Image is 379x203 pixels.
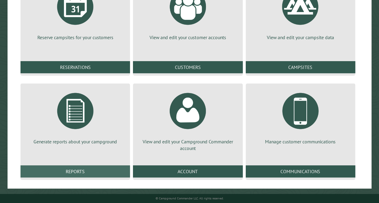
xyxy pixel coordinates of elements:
[253,88,348,145] a: Manage customer communications
[140,34,235,41] p: View and edit your customer accounts
[21,165,130,177] a: Reports
[140,138,235,152] p: View and edit your Campground Commander account
[140,88,235,152] a: View and edit your Campground Commander account
[246,165,355,177] a: Communications
[28,138,123,145] p: Generate reports about your campground
[253,34,348,41] p: View and edit your campsite data
[133,61,242,73] a: Customers
[156,196,224,200] small: © Campground Commander LLC. All rights reserved.
[253,138,348,145] p: Manage customer communications
[133,165,242,177] a: Account
[246,61,355,73] a: Campsites
[28,88,123,145] a: Generate reports about your campground
[21,61,130,73] a: Reservations
[28,34,123,41] p: Reserve campsites for your customers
